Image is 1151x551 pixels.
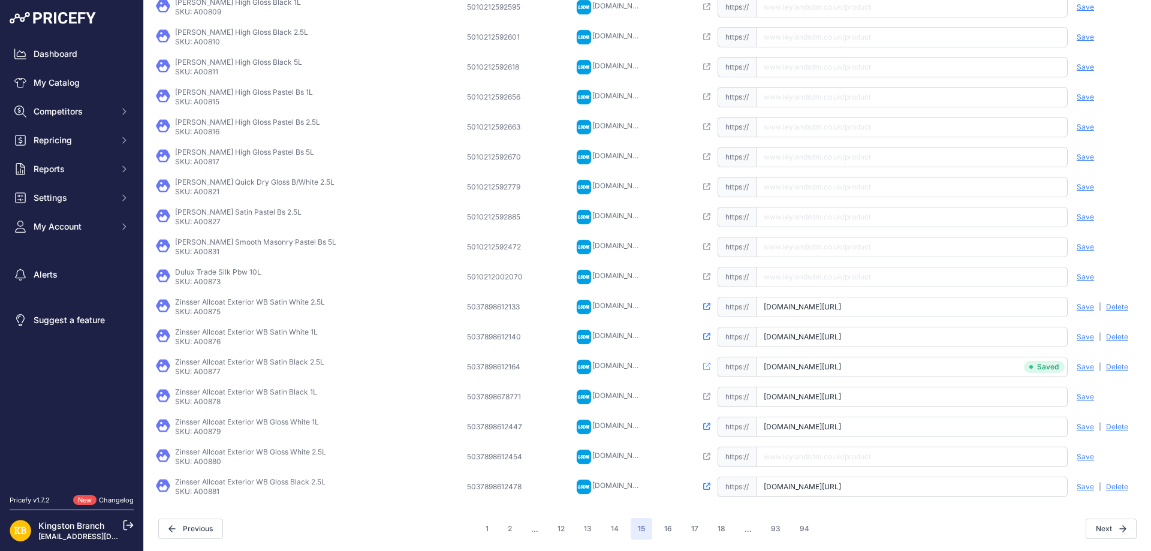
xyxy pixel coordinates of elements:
span: Delete [1106,302,1128,312]
p: SKU: A00881 [175,487,326,496]
p: SKU: A00811 [175,67,302,77]
div: 5037898612454 [467,452,527,462]
div: 5010212592656 [467,92,527,102]
p: SKU: A00816 [175,127,320,137]
p: Zinsser Allcoat Exterior WB Gloss Black 2.5L [175,477,326,487]
a: [DOMAIN_NAME] [592,271,650,280]
p: [PERSON_NAME] High Gloss Black 5L [175,58,302,67]
button: Go to page 12 [550,518,572,540]
span: Save [1077,302,1094,312]
p: [PERSON_NAME] High Gloss Pastel Bs 2.5L [175,118,320,127]
div: 5037898612478 [467,482,527,492]
span: Save [1077,332,1094,342]
input: www.leylandsdm.co.uk/product [756,117,1068,137]
span: https:// [718,357,756,377]
button: Go to page 1 [478,518,496,540]
span: https:// [718,237,756,257]
div: 5010212002070 [467,272,527,282]
div: 5037898612447 [467,422,527,432]
nav: Sidebar [10,43,134,481]
span: https:// [718,147,756,167]
span: https:// [718,327,756,347]
a: Suggest a feature [10,309,134,331]
input: www.leylandsdm.co.uk/product [756,57,1068,77]
span: https:// [718,297,756,317]
span: Save [1077,452,1094,462]
p: [PERSON_NAME] Smooth Masonry Pastel Bs 5L [175,237,336,247]
p: SKU: A00880 [175,457,326,466]
button: Go to page 16 [657,518,679,540]
p: SKU: A00821 [175,187,335,197]
div: 5037898678771 [467,392,527,402]
span: https:// [718,417,756,437]
a: Alerts [10,264,134,285]
a: [DOMAIN_NAME] [592,211,650,220]
input: www.leylandsdm.co.uk/product [756,87,1068,107]
span: | [1099,422,1101,432]
span: Save [1077,122,1094,132]
span: https:// [718,87,756,107]
button: Go to page 2 [501,518,519,540]
p: SKU: A00879 [175,427,319,436]
p: Zinsser Allcoat Exterior WB Satin White 2.5L [175,297,325,307]
div: 5010212592670 [467,152,527,162]
input: www.leylandsdm.co.uk/product [756,27,1068,47]
p: SKU: A00875 [175,307,325,317]
span: Repricing [34,134,112,146]
input: www.leylandsdm.co.uk/product [756,297,1068,317]
div: 5010212592618 [467,62,527,72]
p: Dulux Trade Silk Pbw 10L [175,267,261,277]
div: 5010212592472 [467,242,527,252]
span: Save [1077,92,1094,102]
button: Previous [158,519,223,539]
input: www.leylandsdm.co.uk/product [756,387,1068,407]
span: ... [737,518,759,540]
span: Save [1077,152,1094,162]
a: [DOMAIN_NAME] [592,1,650,10]
p: SKU: A00831 [175,247,336,257]
span: Save [1077,422,1094,432]
input: www.leylandsdm.co.uk/product [756,327,1068,347]
button: Go to page 13 [577,518,599,540]
input: www.leylandsdm.co.uk/product [756,237,1068,257]
button: Repricing [10,130,134,151]
div: Pricefy v1.7.2 [10,495,50,505]
span: Save [1077,362,1094,372]
span: Save [1077,242,1094,252]
span: | [1099,332,1101,342]
span: | [1099,482,1101,492]
p: SKU: A00817 [175,157,314,167]
p: [PERSON_NAME] High Gloss Pastel Bs 1L [175,88,313,97]
span: Save [1077,62,1094,72]
p: SKU: A00878 [175,397,317,407]
a: [DOMAIN_NAME] [592,301,650,310]
span: https:// [718,57,756,77]
p: SKU: A00809 [175,7,301,17]
a: Dashboard [10,43,134,65]
span: Save [1077,272,1094,282]
a: [DOMAIN_NAME] [592,421,650,430]
span: Competitors [34,106,112,118]
span: New [73,495,97,505]
span: https:// [718,477,756,497]
a: [DOMAIN_NAME] [592,331,650,340]
input: www.leylandsdm.co.uk/product [756,177,1068,197]
span: | [1099,302,1101,312]
input: www.leylandsdm.co.uk/product [756,207,1068,227]
a: [DOMAIN_NAME] [592,451,650,460]
input: www.leylandsdm.co.uk/product [756,147,1068,167]
a: [DOMAIN_NAME] [592,391,650,400]
a: [DOMAIN_NAME] [592,91,650,100]
a: [DOMAIN_NAME] [592,31,650,40]
input: www.leylandsdm.co.uk/product [756,477,1068,497]
p: Zinsser Allcoat Exterior WB Gloss White 1L [175,417,319,427]
div: 5010212592663 [467,122,527,132]
p: SKU: A00815 [175,97,313,107]
a: [DOMAIN_NAME] [592,481,650,490]
div: 5037898612133 [467,302,527,312]
span: Delete [1106,362,1128,372]
button: Next [1086,519,1137,539]
div: 5037898612140 [467,332,527,342]
p: SKU: A00810 [175,37,308,47]
span: Save [1077,212,1094,222]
